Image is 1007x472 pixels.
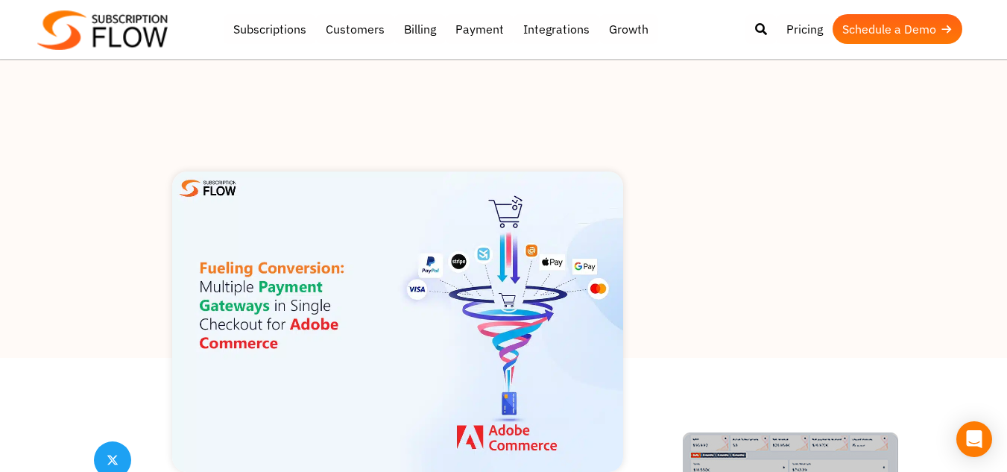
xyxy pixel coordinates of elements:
a: Growth [599,14,658,44]
a: Integrations [514,14,599,44]
a: Schedule a Demo [833,14,962,44]
a: Pricing [777,14,833,44]
a: Billing [394,14,446,44]
img: Multiple Payment Gateways in Single Checkout for Adobe Commerce [172,172,623,472]
img: Subscriptionflow [37,10,168,50]
div: Open Intercom Messenger [956,421,992,457]
a: Customers [316,14,394,44]
a: Subscriptions [224,14,316,44]
a: Payment [446,14,514,44]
